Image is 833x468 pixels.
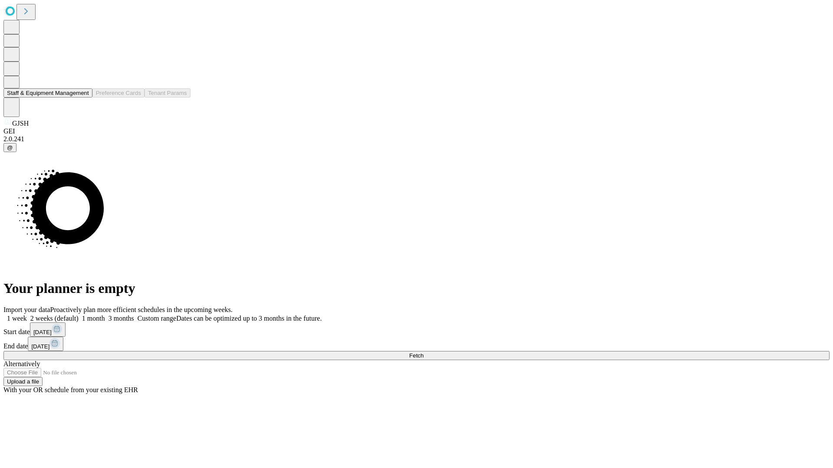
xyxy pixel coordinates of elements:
span: GJSH [12,120,29,127]
span: 1 week [7,315,27,322]
button: Preference Cards [92,88,144,97]
span: With your OR schedule from your existing EHR [3,386,138,393]
span: Custom range [138,315,176,322]
span: @ [7,144,13,151]
button: Fetch [3,351,830,360]
button: Tenant Params [144,88,190,97]
h1: Your planner is empty [3,280,830,296]
div: Start date [3,322,830,337]
button: [DATE] [30,322,66,337]
span: [DATE] [33,329,52,335]
button: @ [3,143,16,152]
div: End date [3,337,830,351]
span: [DATE] [31,343,49,350]
div: GEI [3,127,830,135]
button: Staff & Equipment Management [3,88,92,97]
span: 2 weeks (default) [30,315,79,322]
span: Import your data [3,306,50,313]
div: 2.0.241 [3,135,830,143]
span: Dates can be optimized up to 3 months in the future. [176,315,321,322]
span: 3 months [108,315,134,322]
button: Upload a file [3,377,43,386]
span: 1 month [82,315,105,322]
span: Fetch [409,352,423,359]
span: Proactively plan more efficient schedules in the upcoming weeks. [50,306,233,313]
span: Alternatively [3,360,40,367]
button: [DATE] [28,337,63,351]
